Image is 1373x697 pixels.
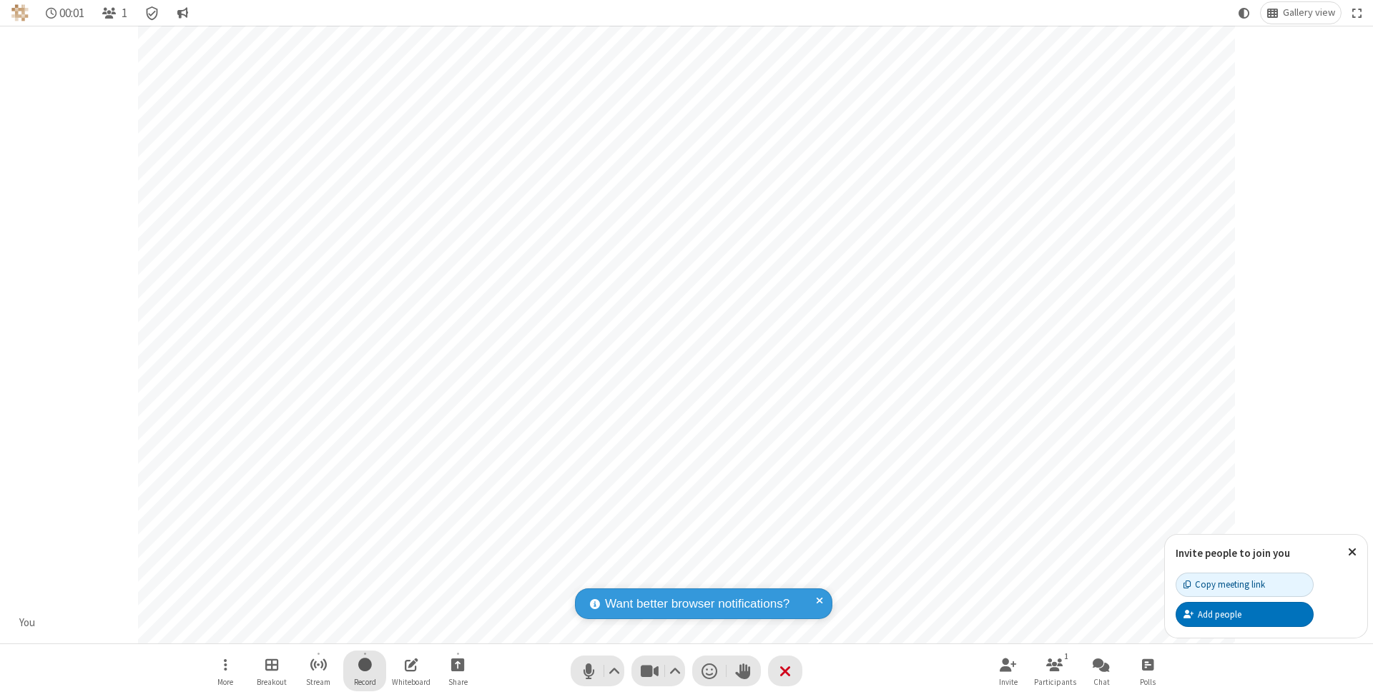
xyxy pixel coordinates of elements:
button: Raise hand [727,656,761,686]
div: Timer [40,2,91,24]
button: Using system theme [1233,2,1256,24]
button: Manage Breakout Rooms [250,651,293,691]
span: Chat [1093,678,1110,686]
div: Meeting details Encryption enabled [139,2,166,24]
button: Invite participants (⌘+Shift+I) [987,651,1030,691]
button: Video setting [666,656,685,686]
div: Copy meeting link [1183,578,1265,591]
span: Want better browser notifications? [605,595,789,613]
button: Copy meeting link [1176,573,1314,597]
button: Open participant list [96,2,133,24]
button: Close popover [1337,535,1367,570]
span: Stream [306,678,330,686]
button: Start streaming [297,651,340,691]
span: Whiteboard [392,678,430,686]
span: Share [448,678,468,686]
button: Add people [1176,602,1314,626]
span: Polls [1140,678,1156,686]
button: Conversation [171,2,194,24]
div: 1 [1060,650,1073,663]
span: Record [354,678,376,686]
button: Open chat [1080,651,1123,691]
button: Open shared whiteboard [390,651,433,691]
button: Stop video (⌘+Shift+V) [631,656,685,686]
img: QA Selenium DO NOT DELETE OR CHANGE [11,4,29,21]
button: Open participant list [1033,651,1076,691]
button: Fullscreen [1347,2,1368,24]
div: You [14,615,41,631]
button: Open menu [204,651,247,691]
span: Invite [999,678,1018,686]
button: Send a reaction [692,656,727,686]
span: More [217,678,233,686]
span: Gallery view [1283,7,1335,19]
button: Mute (⌘+Shift+A) [571,656,624,686]
button: Change layout [1261,2,1341,24]
button: Start sharing [436,651,479,691]
span: Participants [1034,678,1076,686]
button: Audio settings [605,656,624,686]
span: Breakout [257,678,287,686]
label: Invite people to join you [1176,546,1290,560]
button: Start recording [343,651,386,691]
button: Open poll [1126,651,1169,691]
button: End or leave meeting [768,656,802,686]
span: 1 [122,6,127,20]
span: 00:01 [59,6,84,20]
